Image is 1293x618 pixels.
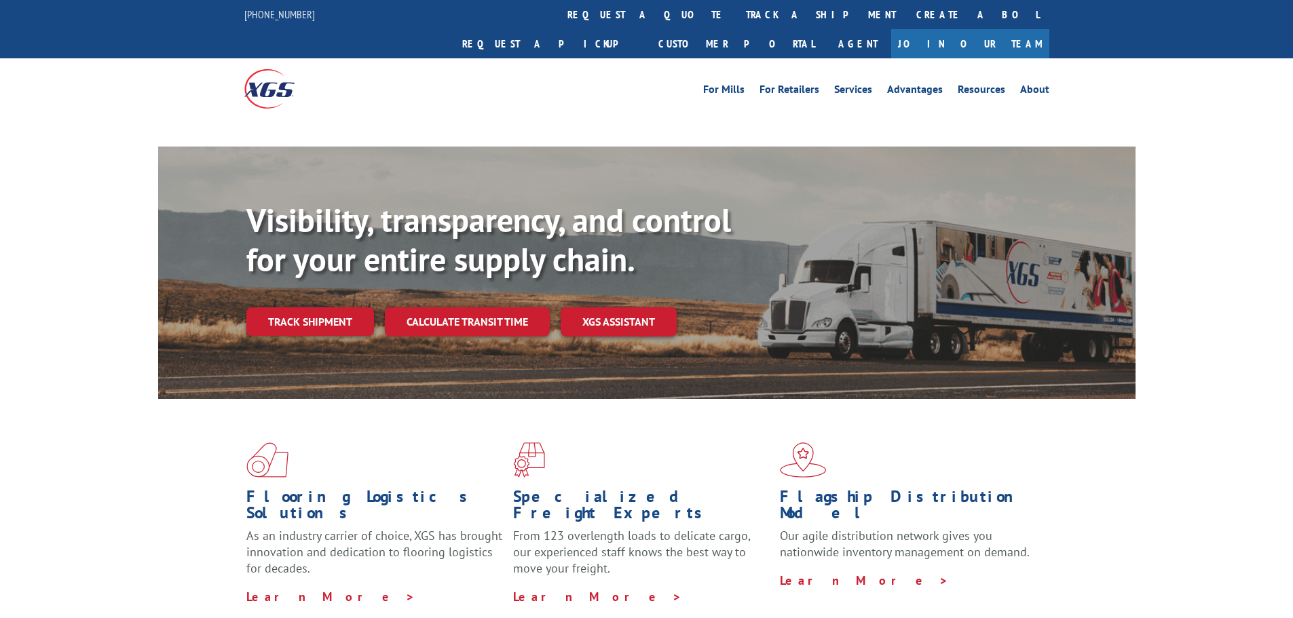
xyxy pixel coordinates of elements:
[246,307,374,336] a: Track shipment
[760,84,819,99] a: For Retailers
[780,488,1036,528] h1: Flagship Distribution Model
[513,528,770,588] p: From 123 overlength loads to delicate cargo, our experienced staff knows the best way to move you...
[513,442,545,478] img: xgs-icon-focused-on-flooring-red
[246,589,415,604] a: Learn More >
[958,84,1005,99] a: Resources
[452,29,648,58] a: Request a pickup
[246,442,288,478] img: xgs-icon-total-supply-chain-intelligence-red
[385,307,550,336] a: Calculate transit time
[561,307,677,336] a: XGS ASSISTANT
[648,29,825,58] a: Customer Portal
[1020,84,1049,99] a: About
[780,442,827,478] img: xgs-icon-flagship-distribution-model-red
[891,29,1049,58] a: Join Our Team
[513,488,770,528] h1: Specialized Freight Experts
[513,589,682,604] a: Learn More >
[246,488,503,528] h1: Flooring Logistics Solutions
[834,84,872,99] a: Services
[244,7,315,21] a: [PHONE_NUMBER]
[780,528,1030,560] span: Our agile distribution network gives you nationwide inventory management on demand.
[780,573,949,588] a: Learn More >
[703,84,745,99] a: For Mills
[887,84,943,99] a: Advantages
[246,199,731,280] b: Visibility, transparency, and control for your entire supply chain.
[825,29,891,58] a: Agent
[246,528,502,576] span: As an industry carrier of choice, XGS has brought innovation and dedication to flooring logistics...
